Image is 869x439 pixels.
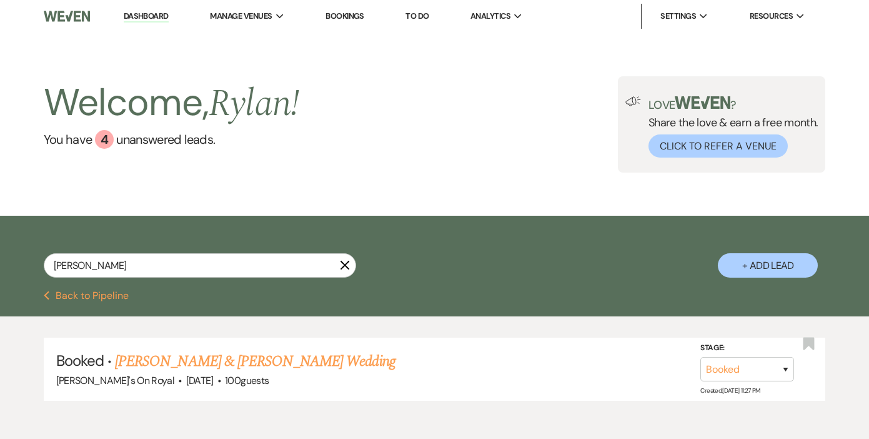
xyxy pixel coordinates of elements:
[405,11,429,21] a: To Do
[209,75,299,133] span: Rylan !
[750,10,793,23] span: Resources
[648,134,788,158] button: Click to Refer a Venue
[660,10,696,23] span: Settings
[470,10,510,23] span: Analytics
[44,253,356,278] input: Search by name, event date, email address or phone number
[675,96,730,109] img: weven-logo-green.svg
[56,351,104,370] span: Booked
[186,374,214,387] span: [DATE]
[44,3,91,29] img: Weven Logo
[115,350,395,373] a: [PERSON_NAME] & [PERSON_NAME] Wedding
[718,253,818,278] button: + Add Lead
[44,76,300,130] h2: Welcome,
[56,374,175,387] span: [PERSON_NAME]'s On Royal
[648,96,818,111] p: Love ?
[225,374,269,387] span: 100 guests
[700,386,760,395] span: Created: [DATE] 11:27 PM
[625,96,641,106] img: loud-speaker-illustration.svg
[700,341,794,355] label: Stage:
[641,96,818,158] div: Share the love & earn a free month.
[95,130,114,149] div: 4
[124,11,169,23] a: Dashboard
[44,130,300,149] a: You have 4 unanswered leads.
[210,10,272,23] span: Manage Venues
[325,11,364,21] a: Bookings
[44,291,129,301] button: Back to Pipeline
